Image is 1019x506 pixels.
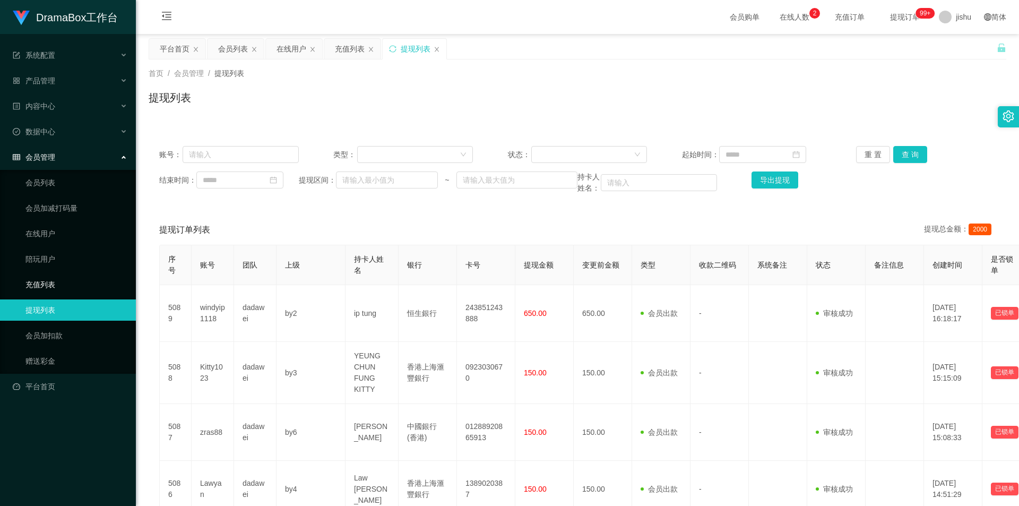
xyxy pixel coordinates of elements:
[234,404,277,461] td: dadawei
[25,223,127,244] a: 在线用户
[809,8,820,19] sup: 2
[699,485,702,493] span: -
[183,146,299,163] input: 请输入
[924,224,996,236] div: 提现总金额：
[174,69,204,78] span: 会员管理
[916,8,935,19] sup: 334
[874,261,904,269] span: 备注信息
[193,46,199,53] i: 图标: close
[457,404,515,461] td: 01288920865913
[924,285,982,342] td: [DATE] 16:18:17
[457,342,515,404] td: 0923030670
[335,39,365,59] div: 充值列表
[336,171,438,188] input: 请输入最小值为
[346,404,399,461] td: [PERSON_NAME]
[368,46,374,53] i: 图标: close
[13,376,127,397] a: 图标: dashboard平台首页
[460,151,467,159] i: 图标: down
[524,485,547,493] span: 150.00
[149,69,163,78] span: 首页
[160,342,192,404] td: 5088
[354,255,384,275] span: 持卡人姓名
[208,69,210,78] span: /
[816,428,853,436] span: 审核成功
[991,255,1013,275] span: 是否锁单
[13,13,118,21] a: DramaBox工作台
[192,285,234,342] td: windyip1118
[699,428,702,436] span: -
[699,368,702,377] span: -
[601,174,717,191] input: 请输入
[885,13,925,21] span: 提现订单
[893,146,927,163] button: 查 询
[574,285,632,342] td: 650.00
[13,127,55,136] span: 数据中心
[699,261,736,269] span: 收款二维码
[389,45,396,53] i: 图标: sync
[25,274,127,295] a: 充值列表
[13,76,55,85] span: 产品管理
[792,151,800,158] i: 图标: calendar
[813,8,817,19] p: 2
[774,13,815,21] span: 在线人数
[816,261,831,269] span: 状态
[168,69,170,78] span: /
[924,404,982,461] td: [DATE] 15:08:33
[641,368,678,377] span: 会员出款
[159,224,210,236] span: 提现订单列表
[160,39,189,59] div: 平台首页
[346,285,399,342] td: ip tung
[524,428,547,436] span: 150.00
[524,261,554,269] span: 提现金额
[434,46,440,53] i: 图标: close
[200,261,215,269] span: 账号
[991,426,1018,439] button: 已锁单
[13,102,20,110] i: 图标: profile
[634,151,641,159] i: 图标: down
[816,309,853,318] span: 审核成功
[149,90,191,106] h1: 提现列表
[277,342,346,404] td: by3
[524,309,547,318] span: 650.00
[192,342,234,404] td: Kitty1023
[984,13,991,21] i: 图标: global
[932,261,962,269] span: 创建时间
[13,128,20,135] i: 图标: check-circle-o
[285,261,300,269] span: 上级
[234,285,277,342] td: dadawei
[969,224,991,235] span: 2000
[25,248,127,270] a: 陪玩用户
[234,342,277,404] td: dadawei
[346,342,399,404] td: YEUNG CHUN FUNG KITTY
[13,11,30,25] img: logo.9652507e.png
[333,149,357,160] span: 类型：
[192,404,234,461] td: zras88
[816,368,853,377] span: 审核成功
[856,146,890,163] button: 重 置
[25,325,127,346] a: 会员加扣款
[641,485,678,493] span: 会员出款
[830,13,870,21] span: 充值订单
[816,485,853,493] span: 审核成功
[924,342,982,404] td: [DATE] 15:15:09
[574,404,632,461] td: 150.00
[13,102,55,110] span: 内容中心
[309,46,316,53] i: 图标: close
[277,404,346,461] td: by6
[456,171,577,188] input: 请输入最大值为
[582,261,619,269] span: 变更前金额
[25,350,127,372] a: 赠送彩金
[270,176,277,184] i: 图标: calendar
[641,261,655,269] span: 类型
[401,39,430,59] div: 提现列表
[159,175,196,186] span: 结束时间：
[508,149,532,160] span: 状态：
[159,149,183,160] span: 账号：
[407,261,422,269] span: 银行
[752,171,798,188] button: 导出提现
[243,261,257,269] span: 团队
[574,342,632,404] td: 150.00
[149,1,185,35] i: 图标: menu-fold
[160,285,192,342] td: 5089
[218,39,248,59] div: 会员列表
